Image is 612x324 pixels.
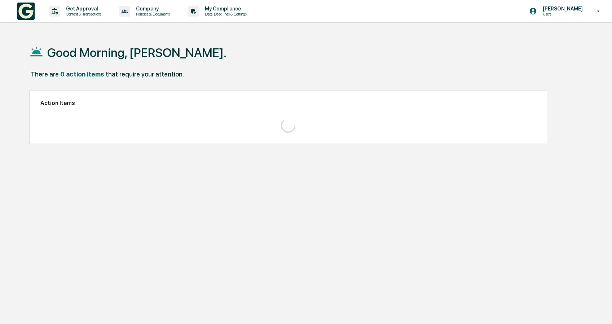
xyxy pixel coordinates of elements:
h2: Action Items [40,100,536,106]
img: logo [17,3,35,20]
div: There are [31,70,59,78]
p: My Compliance [199,6,250,12]
p: Get Approval [60,6,105,12]
p: Policies & Documents [130,12,173,17]
p: [PERSON_NAME] [537,6,586,12]
p: Users [537,12,586,17]
p: Company [130,6,173,12]
div: 0 action items [60,70,104,78]
p: Content & Transactions [60,12,105,17]
div: that require your attention. [106,70,184,78]
p: Data, Deadlines & Settings [199,12,250,17]
h1: Good Morning, [PERSON_NAME]. [47,45,226,60]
